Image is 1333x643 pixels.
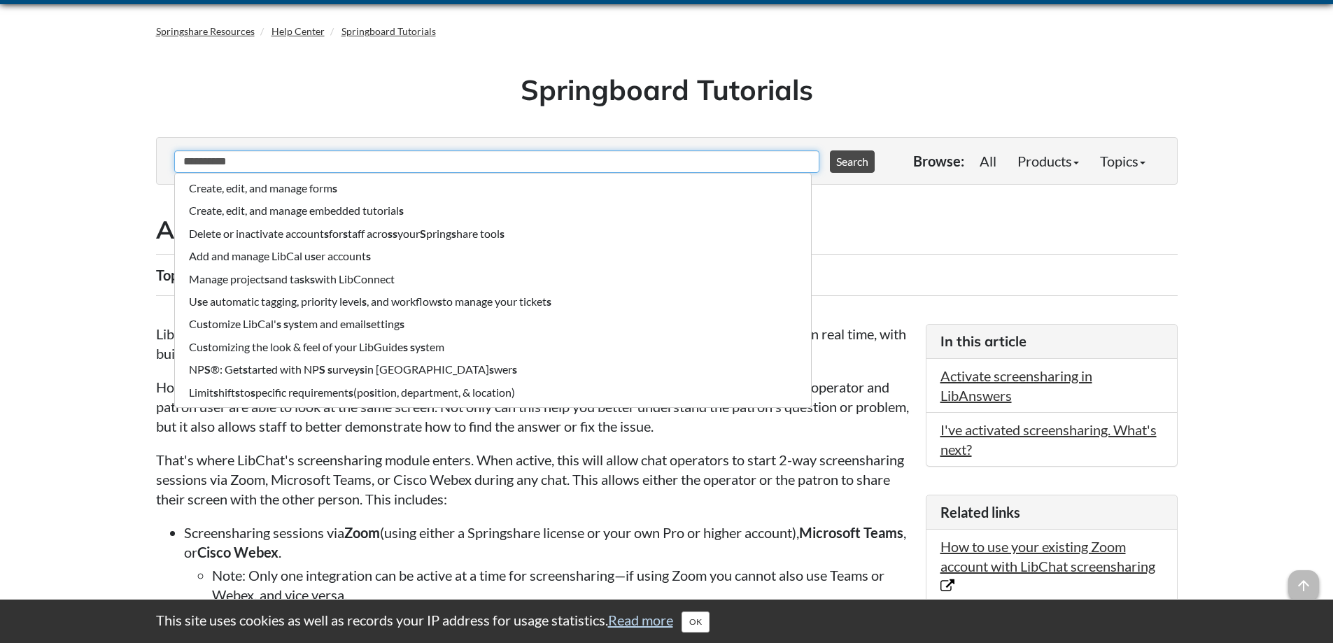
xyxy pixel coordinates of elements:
strong: s [400,317,404,330]
p: Browse: [913,151,964,171]
strong: s [203,317,208,330]
li: NP ®: Get tarted with NP urvey in [GEOGRAPHIC_DATA] wer [182,358,804,381]
strong: s [500,227,505,240]
a: Springboard Tutorials [341,25,436,37]
strong: S [319,362,325,376]
strong: s [403,340,408,353]
strong: s [451,227,456,240]
li: Cu tomize LibCal' y tem and email etting [182,313,804,335]
strong: s [366,249,371,262]
a: arrow_upward [1288,572,1319,588]
a: Products [1007,147,1089,175]
strong: s [265,272,269,285]
strong: s [421,340,425,353]
strong: s [235,386,240,399]
li: Note: Only one integration can be active at a time for screensharing—if using Zoom you cannot als... [212,565,912,605]
li: Create, edit, and manage embedded tutorial [182,199,804,222]
p: However, with certain types of research or tech support questions, it can be incredibly helpful i... [156,377,912,436]
strong: s [348,386,353,399]
a: Help Center [271,25,325,37]
strong: s [512,362,517,376]
strong: s [213,386,218,399]
a: All [969,147,1007,175]
a: I've activated screensharing. What's next? [940,421,1157,458]
strong: s [299,272,304,285]
strong: s [369,386,374,399]
strong: Cisco Webex [197,544,278,560]
p: That's where LibChat's screensharing module enters. When active, this will allow chat operators t... [156,450,912,509]
strong: S [420,227,426,240]
li: U e automatic tagging, priority level , and workflow to manage your ticket [182,290,804,313]
strong: s [203,340,208,353]
a: Activate screensharing in LibAnswers [940,367,1092,404]
strong: s [393,227,397,240]
strong: s [399,204,404,217]
strong: s [310,272,315,285]
strong: s [243,362,248,376]
li: Manage project and ta k with LibConnect [182,268,804,290]
h3: In this article [940,332,1163,351]
li: Delete or inactivate account for taff acro your pring hare tool [182,222,804,245]
div: Topics: [156,262,202,288]
li: Create, edit, and manage form [182,177,804,199]
h1: Springboard Tutorials [167,70,1167,109]
strong: s [362,295,367,308]
li: Screensharing sessions via (using either a Springshare license or your own Pro or higher account)... [184,523,912,605]
strong: s [251,386,255,399]
span: Related links [940,504,1020,521]
p: LibChat is great for providing online support to your patrons, allowing you to provide answers, i... [156,324,912,363]
strong: Zoom [344,524,380,541]
strong: s [327,362,332,376]
strong: s [294,317,299,330]
button: Close [682,612,710,633]
strong: s [410,340,415,353]
strong: s [197,295,202,308]
h2: Activate and use LibChat screensharing in LibAnswers [156,213,1178,247]
a: Springshare Resources [156,25,255,37]
strong: s [388,227,393,240]
strong: s [283,317,288,330]
button: Search [830,150,875,173]
a: How to use your existing Zoom account with LibChat screensharing [940,538,1155,594]
li: Limit hift to pecific requirement (po ition, department, & location) [182,381,804,404]
a: Read more [608,612,673,628]
li: Add and manage LibCal u er account [182,245,804,267]
strong: s [489,362,494,376]
strong: s [366,317,371,330]
span: arrow_upward [1288,570,1319,601]
div: This site uses cookies as well as records your IP address for usage statistics. [142,610,1192,633]
strong: S [204,362,211,376]
strong: s [324,227,329,240]
strong: s [311,249,316,262]
strong: s [437,295,442,308]
strong: Microsoft Teams [799,524,903,541]
li: Cu tomizing the look & feel of your LibGuide y tem [182,336,804,358]
strong: s [360,362,365,376]
strong: s [276,317,281,330]
strong: s [343,227,348,240]
strong: s [332,181,337,195]
strong: s [546,295,551,308]
ul: Suggested results [174,173,812,408]
a: Topics [1089,147,1156,175]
